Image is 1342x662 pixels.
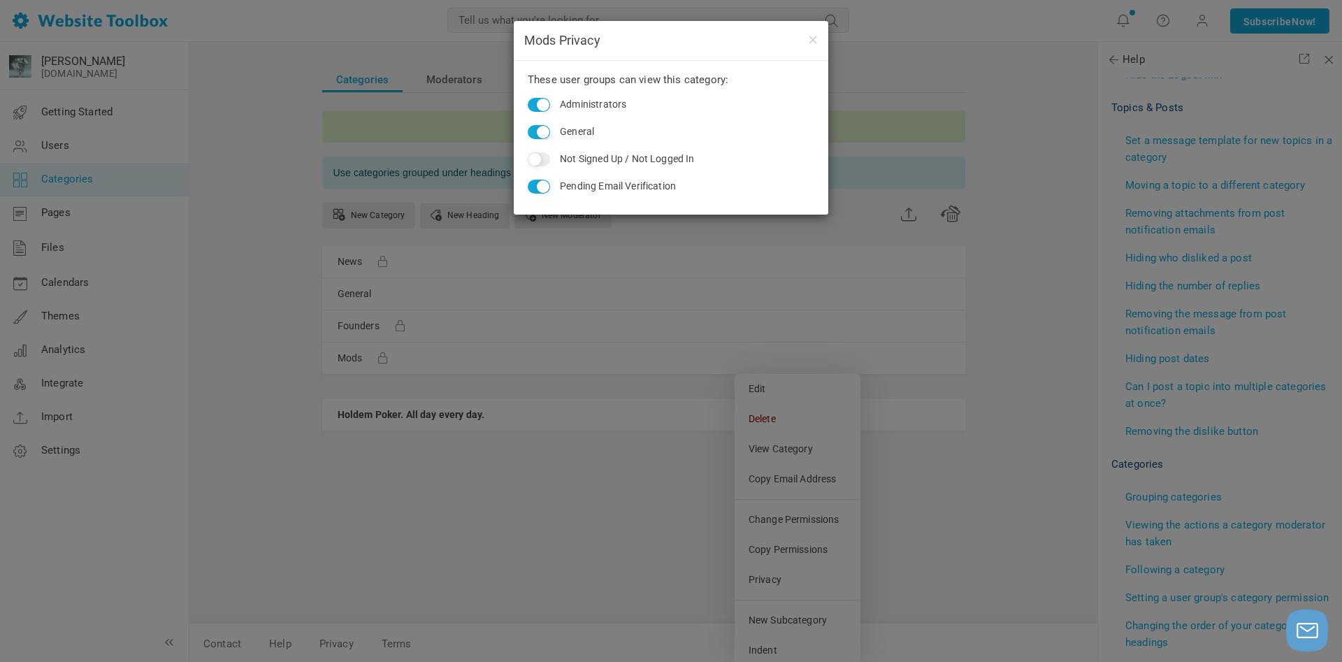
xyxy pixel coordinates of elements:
[1286,610,1328,652] button: Launch chat
[560,153,694,164] label: Not Signed Up / Not Logged In
[560,126,594,137] label: General
[524,31,818,50] h4: Mods Privacy
[560,180,676,192] label: Pending Email Verification
[528,71,814,88] p: These user groups can view this category:
[560,99,626,110] label: Administrators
